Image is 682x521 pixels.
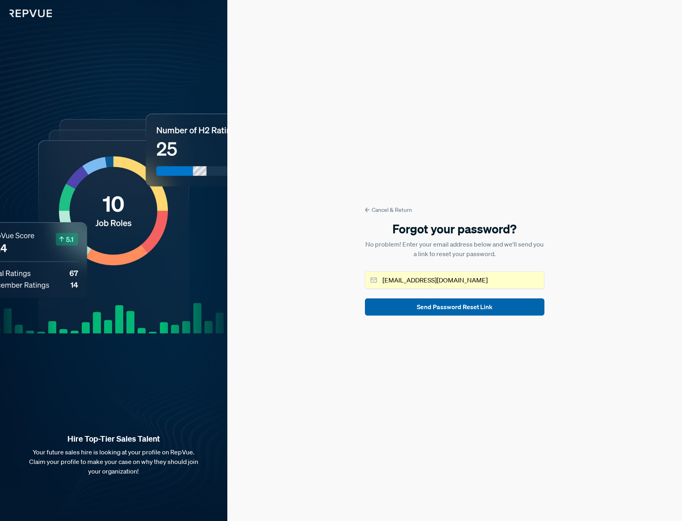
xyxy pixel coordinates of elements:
h5: Forgot your password? [365,221,544,237]
p: No problem! Enter your email address below and we'll send you a link to reset your password. [365,239,544,259]
button: Send Password Reset Link [365,298,544,316]
a: Cancel & Return [365,206,544,214]
p: Your future sales hire is looking at your profile on RepVue. Claim your profile to make your case... [13,447,215,476]
input: Email address [365,271,544,289]
strong: Hire Top-Tier Sales Talent [13,434,215,444]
